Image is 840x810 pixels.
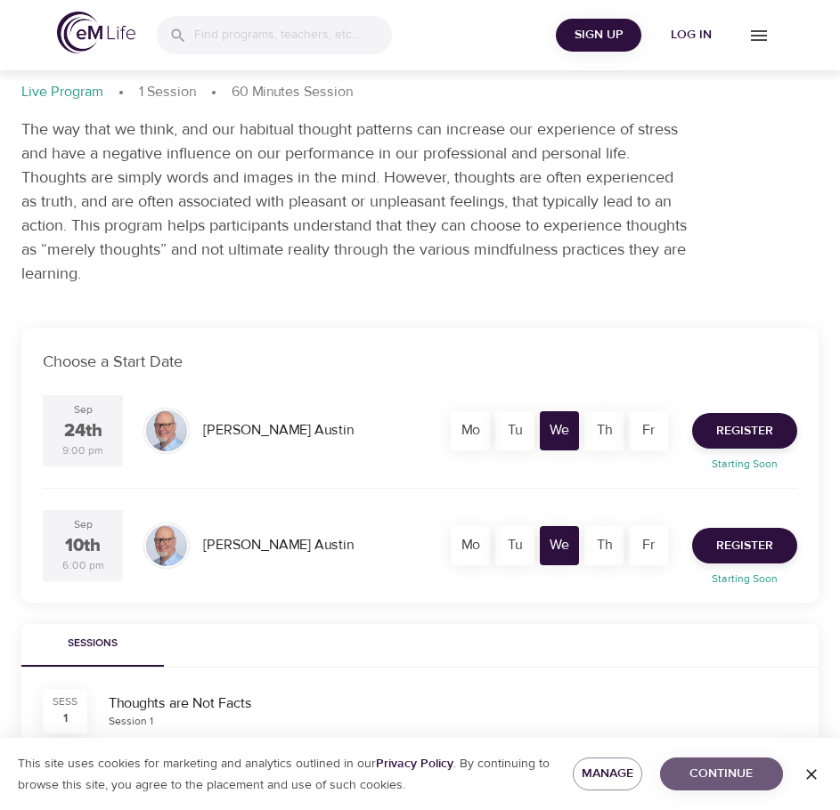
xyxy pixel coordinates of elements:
div: We [540,411,579,450]
button: Register [692,413,797,449]
p: 60 Minutes Session [232,82,353,102]
button: Register [692,528,797,563]
div: 24th [64,418,102,444]
div: We [540,526,579,565]
span: Sessions [32,635,153,653]
p: 1 Session [139,82,196,102]
div: Thoughts are Not Facts [109,693,797,714]
p: Starting Soon [681,571,808,587]
div: Th [584,411,624,450]
p: Choose a Start Date [43,350,797,374]
a: Privacy Policy [376,756,453,772]
div: Fr [629,411,668,450]
div: Mo [451,526,490,565]
button: Sign Up [556,19,641,52]
img: logo [57,12,135,53]
div: Sep [74,402,93,417]
div: [PERSON_NAME] Austin [196,413,434,448]
div: Mo [451,411,490,450]
div: Fr [629,526,668,565]
div: 6:00 pm [62,558,104,573]
div: Session 1 [109,714,153,729]
div: 10th [65,533,101,559]
span: Register [716,535,773,557]
span: Manage [587,763,628,785]
span: Register [716,420,773,442]
p: Live Program [21,82,103,102]
p: Starting Soon [681,456,808,472]
div: Sep [74,517,93,532]
button: Log in [648,19,734,52]
button: menu [734,11,783,60]
button: Manage [573,757,642,790]
span: Continue [674,763,769,785]
div: Tu [495,526,534,565]
button: Continue [660,757,783,790]
div: Th [584,526,624,565]
input: Find programs, teachers, etc... [194,16,392,54]
p: The way that we think, and our habitual thought patterns can increase our experience of stress an... [21,117,689,286]
span: Log in [656,24,727,46]
div: SESS [53,694,77,709]
div: Tu [495,411,534,450]
div: 1 [63,709,68,727]
nav: breadcrumb [21,82,819,103]
span: Sign Up [563,24,634,46]
div: 9:00 pm [62,443,103,458]
div: [PERSON_NAME] Austin [196,528,434,563]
